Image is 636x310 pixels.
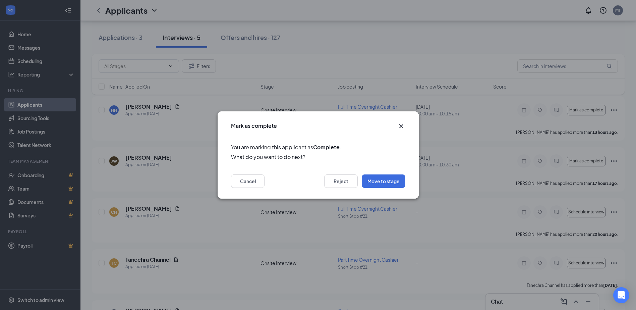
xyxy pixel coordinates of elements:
button: Cancel [231,174,265,188]
span: You are marking this applicant as . [231,143,405,151]
b: Complete [313,144,340,151]
span: What do you want to do next? [231,153,405,161]
button: Close [397,122,405,130]
svg: Cross [397,122,405,130]
button: Reject [324,174,358,188]
h3: Mark as complete [231,122,277,130]
div: Open Intercom Messenger [613,287,629,303]
button: Move to stage [362,174,405,188]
